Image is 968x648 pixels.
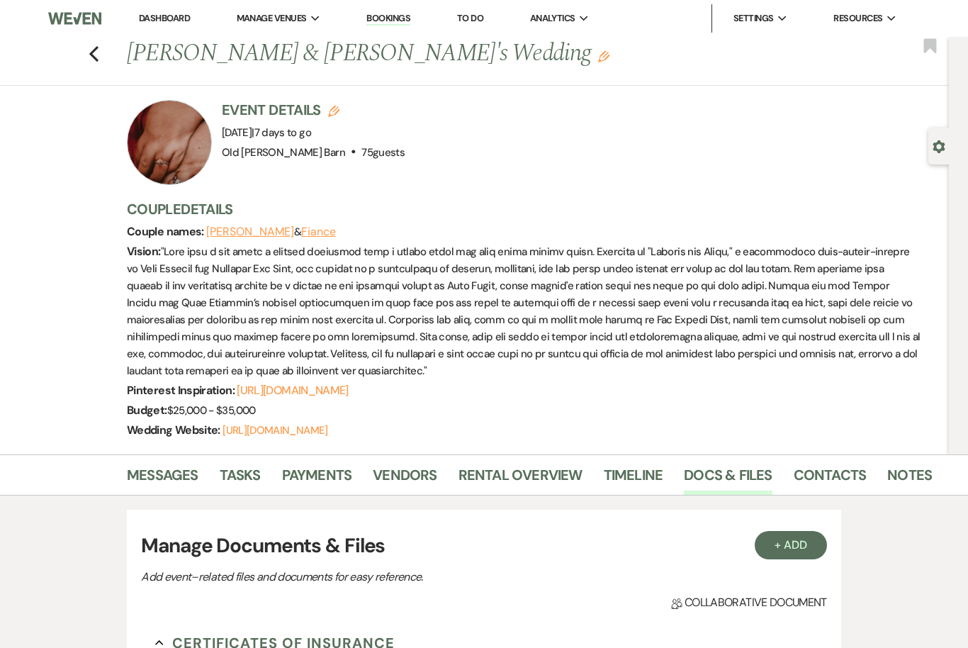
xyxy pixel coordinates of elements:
span: " Lore ipsu d sit ametc a elitsed doeiusmod temp i utlabo etdol mag aliq enima minimv quisn. Exer... [127,245,920,378]
button: + Add [755,531,827,559]
span: Vision: [127,244,161,259]
span: $25,000 - $35,000 [167,403,256,418]
span: 7 days to go [254,125,311,140]
h3: Manage Documents & Files [141,531,827,561]
span: Wedding Website: [127,423,223,437]
span: Resources [833,11,882,26]
a: Bookings [366,12,410,26]
button: Open lead details [933,139,945,152]
span: & [206,225,336,239]
span: Budget: [127,403,167,418]
a: [URL][DOMAIN_NAME] [237,383,348,398]
button: [PERSON_NAME] [206,226,294,238]
span: | [252,125,311,140]
span: Old [PERSON_NAME] Barn [222,145,345,160]
a: Notes [887,464,932,495]
a: Tasks [220,464,261,495]
span: [DATE] [222,125,311,140]
a: Vendors [373,464,437,495]
button: Edit [598,50,609,62]
a: Dashboard [139,12,190,24]
h3: Event Details [222,100,405,120]
span: Collaborative document [671,594,827,611]
span: Manage Venues [237,11,307,26]
a: Rental Overview [458,464,583,495]
span: Couple names: [127,224,206,239]
a: Messages [127,464,198,495]
h1: [PERSON_NAME] & [PERSON_NAME]'s Wedding [127,37,762,71]
img: Weven Logo [48,4,101,33]
a: Payments [282,464,352,495]
h3: Couple Details [127,199,921,219]
a: Docs & Files [684,464,772,495]
a: [URL][DOMAIN_NAME] [223,423,327,437]
button: Fiance [301,226,336,238]
span: Pinterest Inspiration: [127,383,237,398]
a: Contacts [794,464,867,495]
span: Analytics [530,11,575,26]
a: Timeline [604,464,663,495]
span: 75 guests [361,145,405,160]
span: Settings [733,11,774,26]
a: To Do [457,12,483,24]
p: Add event–related files and documents for easy reference. [141,568,637,586]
